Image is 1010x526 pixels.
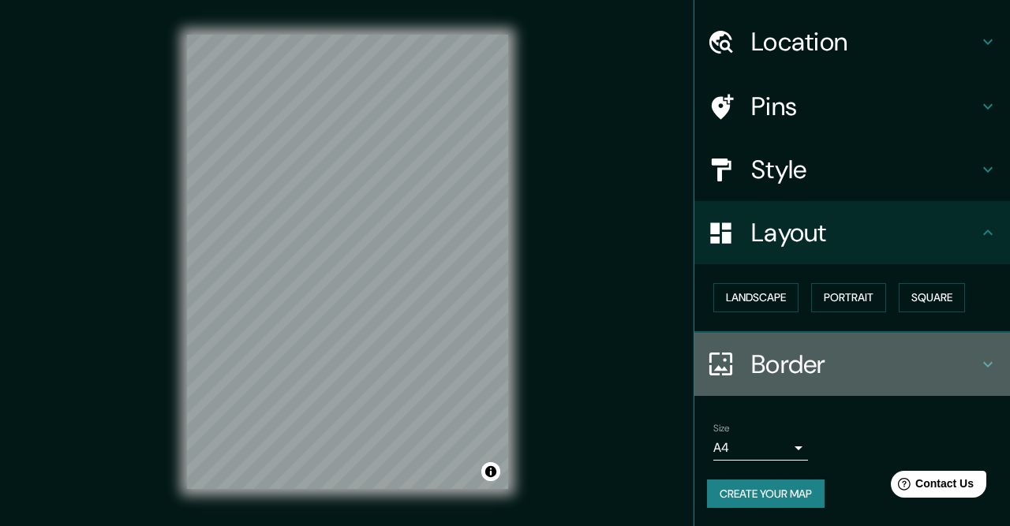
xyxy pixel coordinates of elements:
[713,435,808,461] div: A4
[187,35,508,489] canvas: Map
[713,283,799,312] button: Landscape
[694,138,1010,201] div: Style
[694,75,1010,138] div: Pins
[713,421,730,435] label: Size
[751,217,978,248] h4: Layout
[694,333,1010,396] div: Border
[694,201,1010,264] div: Layout
[751,154,978,185] h4: Style
[707,479,825,509] button: Create your map
[751,349,978,380] h4: Border
[694,10,1010,73] div: Location
[751,91,978,122] h4: Pins
[811,283,886,312] button: Portrait
[481,462,500,481] button: Toggle attribution
[751,26,978,58] h4: Location
[899,283,965,312] button: Square
[870,464,993,509] iframe: Help widget launcher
